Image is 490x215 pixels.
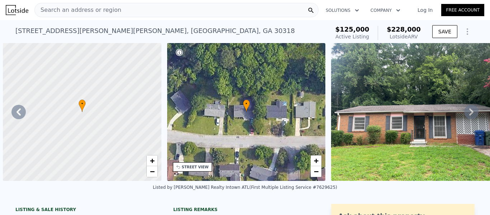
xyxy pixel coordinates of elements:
[243,99,250,112] div: •
[311,155,321,166] a: Zoom in
[173,207,317,212] div: Listing remarks
[147,166,157,177] a: Zoom out
[335,34,369,39] span: Active Listing
[387,25,421,33] span: $228,000
[150,167,154,176] span: −
[409,6,441,14] a: Log In
[153,185,337,190] div: Listed by [PERSON_NAME] Realty Intown ATL (First Multiple Listing Service #7629625)
[432,25,457,38] button: SAVE
[311,166,321,177] a: Zoom out
[79,99,86,112] div: •
[320,4,365,17] button: Solutions
[147,155,157,166] a: Zoom in
[335,25,369,33] span: $125,000
[35,6,121,14] span: Search an address or region
[182,164,209,170] div: STREET VIEW
[6,5,28,15] img: Lotside
[387,33,421,40] div: Lotside ARV
[15,26,295,36] div: [STREET_ADDRESS][PERSON_NAME][PERSON_NAME] , [GEOGRAPHIC_DATA] , GA 30318
[243,101,250,107] span: •
[314,156,319,165] span: +
[15,207,159,214] div: LISTING & SALE HISTORY
[365,4,406,17] button: Company
[441,4,484,16] a: Free Account
[460,24,475,39] button: Show Options
[79,101,86,107] span: •
[150,156,154,165] span: +
[314,167,319,176] span: −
